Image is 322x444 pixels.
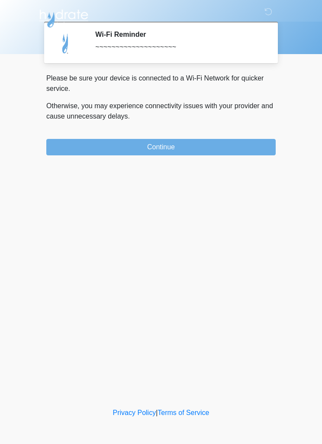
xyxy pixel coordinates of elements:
[113,409,156,416] a: Privacy Policy
[53,30,79,56] img: Agent Avatar
[46,101,276,122] p: Otherwise, you may experience connectivity issues with your provider and cause unnecessary delays
[128,113,130,120] span: .
[156,409,158,416] a: |
[158,409,209,416] a: Terms of Service
[95,42,263,52] div: ~~~~~~~~~~~~~~~~~~~~
[38,6,90,28] img: Hydrate IV Bar - Chandler Logo
[46,139,276,155] button: Continue
[46,73,276,94] p: Please be sure your device is connected to a Wi-Fi Network for quicker service.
